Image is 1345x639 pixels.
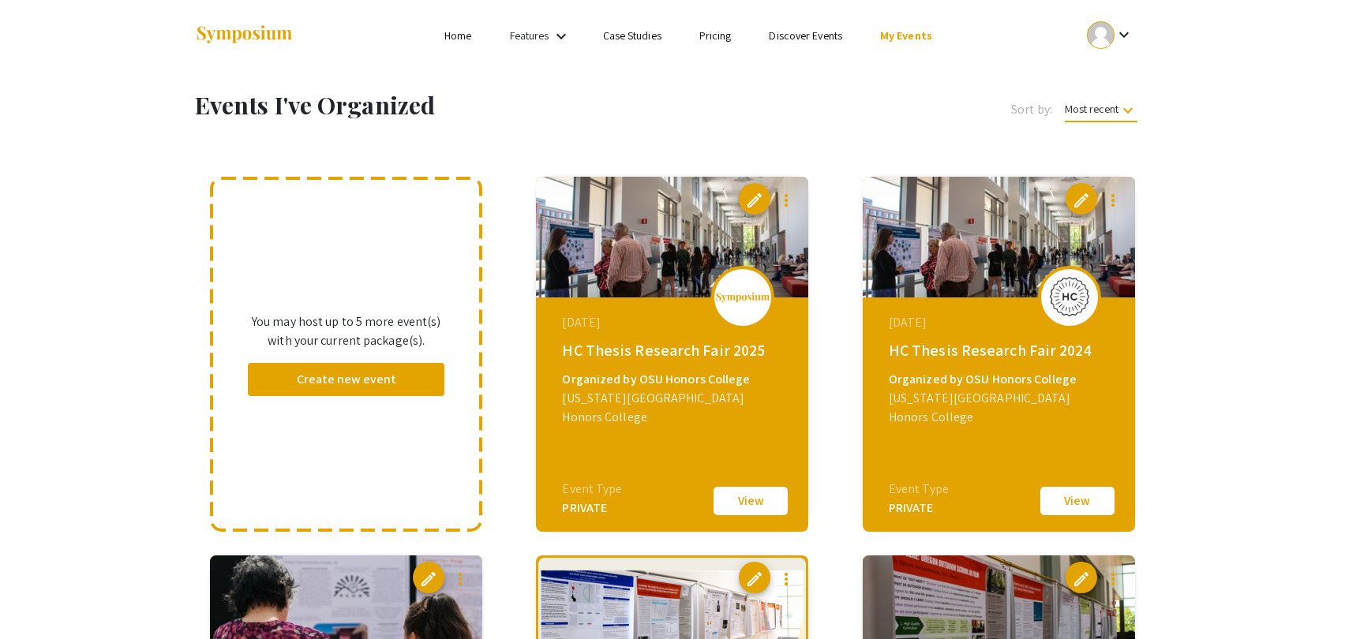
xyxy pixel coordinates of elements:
a: My Events [880,28,932,43]
div: [US_STATE][GEOGRAPHIC_DATA] Honors College [562,389,786,427]
mat-icon: more_vert [1103,191,1122,210]
span: edit [1072,191,1091,210]
a: Case Studies [603,28,661,43]
button: Most recent [1052,95,1150,123]
div: [DATE] [562,313,786,332]
a: Pricing [699,28,732,43]
img: Symposium by ForagerOne [195,24,294,46]
div: [US_STATE][GEOGRAPHIC_DATA] Honors College [889,389,1113,427]
img: logo_v2.png [715,292,770,303]
img: hc-thesis-research-fair-2025_eventCoverPhoto_d7496f__thumb.jpg [536,177,808,297]
div: HC Thesis Research Fair 2025 [562,338,786,362]
button: edit [413,562,444,593]
p: You may host up to 5 more event(s) with your current package(s). [248,312,444,350]
iframe: Chat [12,568,67,627]
span: edit [1072,570,1091,589]
button: View [711,484,790,518]
h1: Events I've Organized [195,91,742,119]
div: Event Type [889,480,949,499]
img: hc-thesis-research-fair-2024_eventLogo_c6927e_.jpg [1046,277,1093,316]
a: Features [510,28,549,43]
mat-icon: more_vert [451,570,470,589]
a: Home [444,28,471,43]
a: Discover Events [769,28,842,43]
button: edit [1066,183,1097,215]
div: Event Type [562,480,622,499]
span: edit [745,570,764,589]
mat-icon: keyboard_arrow_down [1118,101,1137,120]
div: Organized by OSU Honors College [889,370,1113,389]
mat-icon: Expand Features list [552,27,571,46]
div: [DATE] [889,313,1113,332]
button: Create new event [248,363,444,396]
div: Organized by OSU Honors College [562,370,786,389]
mat-icon: more_vert [1103,570,1122,589]
button: edit [739,183,770,215]
mat-icon: more_vert [777,191,796,210]
button: edit [1066,562,1097,593]
mat-icon: Expand account dropdown [1115,25,1133,44]
span: edit [419,570,438,589]
button: View [1038,484,1117,518]
span: edit [745,191,764,210]
span: Most recent [1065,102,1137,122]
div: HC Thesis Research Fair 2024 [889,338,1113,362]
div: PRIVATE [889,499,949,518]
img: hc-thesis-research-fair-2024_eventCoverPhoto_8521ba__thumb.jpg [863,177,1135,297]
mat-icon: more_vert [777,570,796,589]
div: PRIVATE [562,499,622,518]
button: edit [739,562,770,593]
span: Sort by: [1011,100,1052,119]
button: Expand account dropdown [1070,17,1150,53]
